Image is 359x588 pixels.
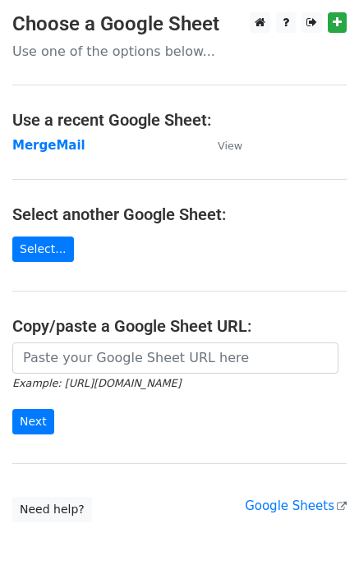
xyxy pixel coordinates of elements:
a: MergeMail [12,138,85,153]
a: Google Sheets [245,498,347,513]
small: View [218,140,242,152]
a: View [201,138,242,153]
h4: Use a recent Google Sheet: [12,110,347,130]
small: Example: [URL][DOMAIN_NAME] [12,377,181,389]
h4: Select another Google Sheet: [12,204,347,224]
p: Use one of the options below... [12,43,347,60]
input: Next [12,409,54,434]
h3: Choose a Google Sheet [12,12,347,36]
h4: Copy/paste a Google Sheet URL: [12,316,347,336]
a: Select... [12,237,74,262]
a: Need help? [12,497,92,522]
input: Paste your Google Sheet URL here [12,342,338,374]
